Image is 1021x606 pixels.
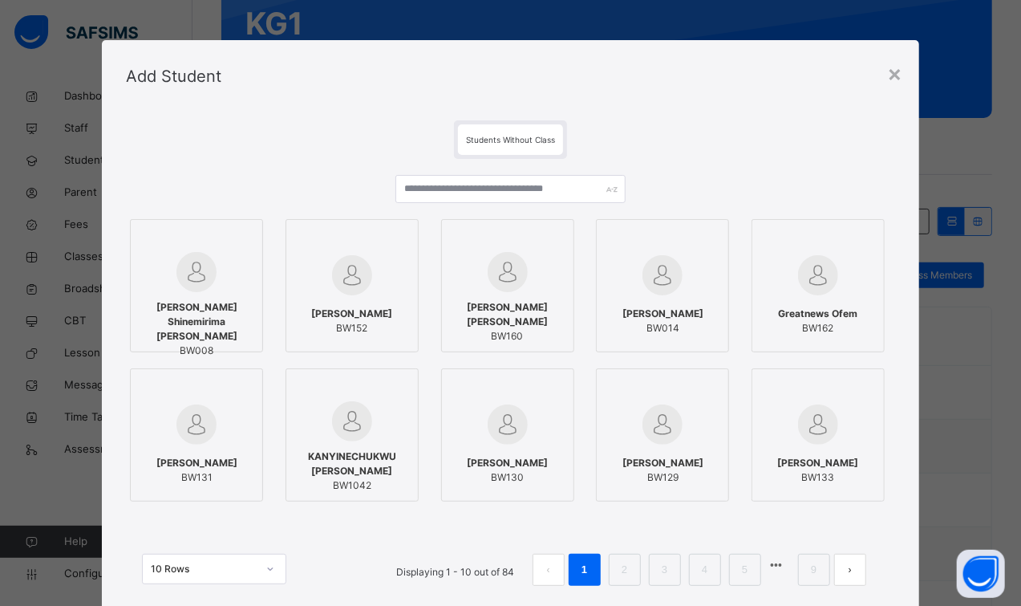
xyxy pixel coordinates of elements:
[798,255,838,295] img: default.svg
[642,405,683,445] img: default.svg
[834,554,866,586] li: 下一页
[139,344,254,358] span: BW008
[649,554,681,586] li: 3
[332,401,372,441] img: default.svg
[176,405,217,445] img: default.svg
[617,559,632,580] a: 2
[888,56,903,90] div: ×
[798,405,838,445] img: default.svg
[778,470,859,485] span: BW133
[622,307,703,321] span: [PERSON_NAME]
[577,559,592,580] a: 1
[467,470,548,485] span: BW130
[569,554,601,586] li: 1
[294,478,410,493] span: BW1042
[176,252,217,292] img: default.svg
[294,449,410,478] span: KANYINECHUKWU [PERSON_NAME]
[156,456,237,470] span: [PERSON_NAME]
[806,559,821,580] a: 9
[729,554,761,586] li: 5
[332,255,372,295] img: default.svg
[609,554,641,586] li: 2
[450,329,565,344] span: BW160
[156,470,237,485] span: BW131
[533,554,565,586] li: 上一页
[311,307,392,321] span: [PERSON_NAME]
[622,470,703,485] span: BW129
[779,321,858,336] span: BW162
[384,554,526,586] li: Displaying 1 - 10 out of 84
[311,321,392,336] span: BW152
[622,456,703,470] span: [PERSON_NAME]
[957,550,1005,598] button: Open asap
[778,456,859,470] span: [PERSON_NAME]
[488,405,528,445] img: default.svg
[737,559,752,580] a: 5
[126,67,221,86] span: Add Student
[450,300,565,329] span: [PERSON_NAME] [PERSON_NAME]
[466,135,555,144] span: Students Without Class
[657,559,672,580] a: 3
[642,255,683,295] img: default.svg
[533,554,565,586] button: prev page
[622,321,703,336] span: BW014
[151,562,257,576] div: 10 Rows
[779,307,858,321] span: Greatnews Ofem
[697,559,712,580] a: 4
[139,300,254,344] span: [PERSON_NAME] Shinemirima [PERSON_NAME]
[488,252,528,292] img: default.svg
[798,554,830,586] li: 9
[467,456,548,470] span: [PERSON_NAME]
[689,554,721,586] li: 4
[834,554,866,586] button: next page
[765,554,788,576] li: 向后 5 页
